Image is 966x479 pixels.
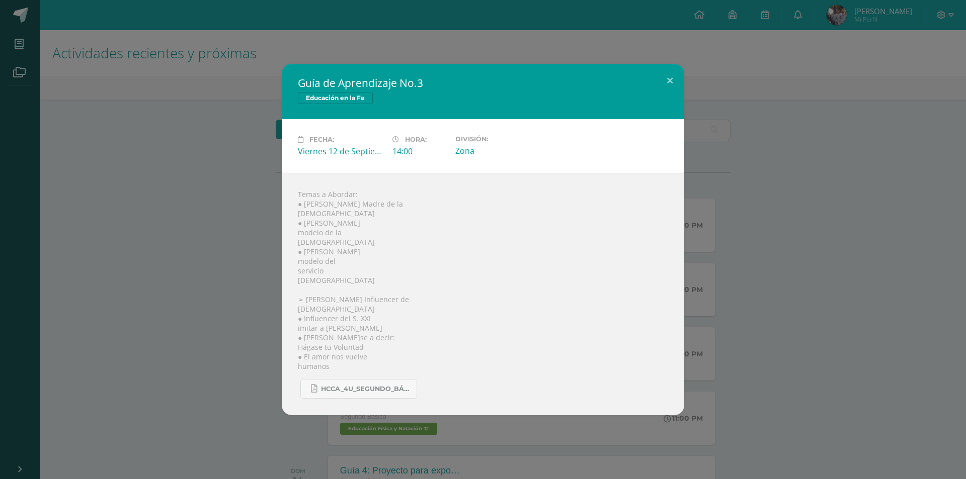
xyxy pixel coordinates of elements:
[656,64,684,98] button: Close (Esc)
[309,136,334,143] span: Fecha:
[298,76,668,90] h2: Guía de Aprendizaje No.3
[300,379,417,399] a: HCCA_4U_SEGUNDO_BÁSICO_2025-3[1].pdf
[455,145,542,156] div: Zona
[298,146,384,157] div: Viernes 12 de Septiembre
[392,146,447,157] div: 14:00
[455,135,542,143] label: División:
[282,173,684,415] div: Temas a Abordar: ● [PERSON_NAME] Madre de la [DEMOGRAPHIC_DATA] ● [PERSON_NAME] modelo de la [DEM...
[321,385,412,393] span: HCCA_4U_SEGUNDO_BÁSICO_2025-3[1].pdf
[298,92,373,104] span: Educación en la Fe
[405,136,427,143] span: Hora:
